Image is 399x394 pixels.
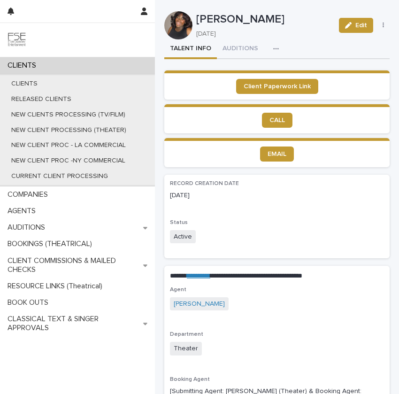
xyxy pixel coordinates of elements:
p: CURRENT CLIENT PROCESSING [4,172,115,180]
p: RELEASED CLIENTS [4,95,79,103]
a: [PERSON_NAME] [174,299,225,309]
p: CLIENTS [4,80,45,88]
p: [PERSON_NAME] [196,13,331,26]
span: Status [170,220,188,225]
a: CALL [262,113,292,128]
span: Edit [355,22,367,29]
p: BOOKINGS (THEATRICAL) [4,239,100,248]
a: Client Paperwork Link [236,79,318,94]
p: RESOURCE LINKS (Theatrical) [4,282,110,291]
span: RECORD CREATION DATE [170,181,239,186]
p: [DATE] [170,191,384,201]
span: Booking Agent [170,377,210,382]
span: EMAIL [268,151,286,157]
p: CLIENTS [4,61,44,70]
span: Theater [170,342,202,355]
span: Department [170,332,203,337]
p: NEW CLIENTS PROCESSING (TV/FILM) [4,111,133,119]
p: CLASSICAL TEXT & SINGER APPROVALS [4,315,143,332]
p: NEW CLIENT PROC -NY COMMERCIAL [4,157,133,165]
button: Edit [339,18,373,33]
p: AUDITIONS [4,223,53,232]
p: CLIENT COMMISSIONS & MAILED CHECKS [4,256,143,274]
button: AUDITIONS [217,39,264,59]
p: NEW CLIENT PROCESSING (THEATER) [4,126,134,134]
p: NEW CLIENT PROC - LA COMMERCIAL [4,141,133,149]
p: BOOK OUTS [4,298,56,307]
button: TALENT INFO [164,39,217,59]
a: EMAIL [260,147,294,162]
img: 9JgRvJ3ETPGCJDhvPVA5 [8,31,26,49]
p: COMPANIES [4,190,55,199]
span: CALL [269,117,285,124]
span: Client Paperwork Link [244,83,311,90]
span: Agent [170,287,186,293]
p: [DATE] [196,30,328,38]
p: AGENTS [4,207,43,216]
span: Active [170,230,196,244]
